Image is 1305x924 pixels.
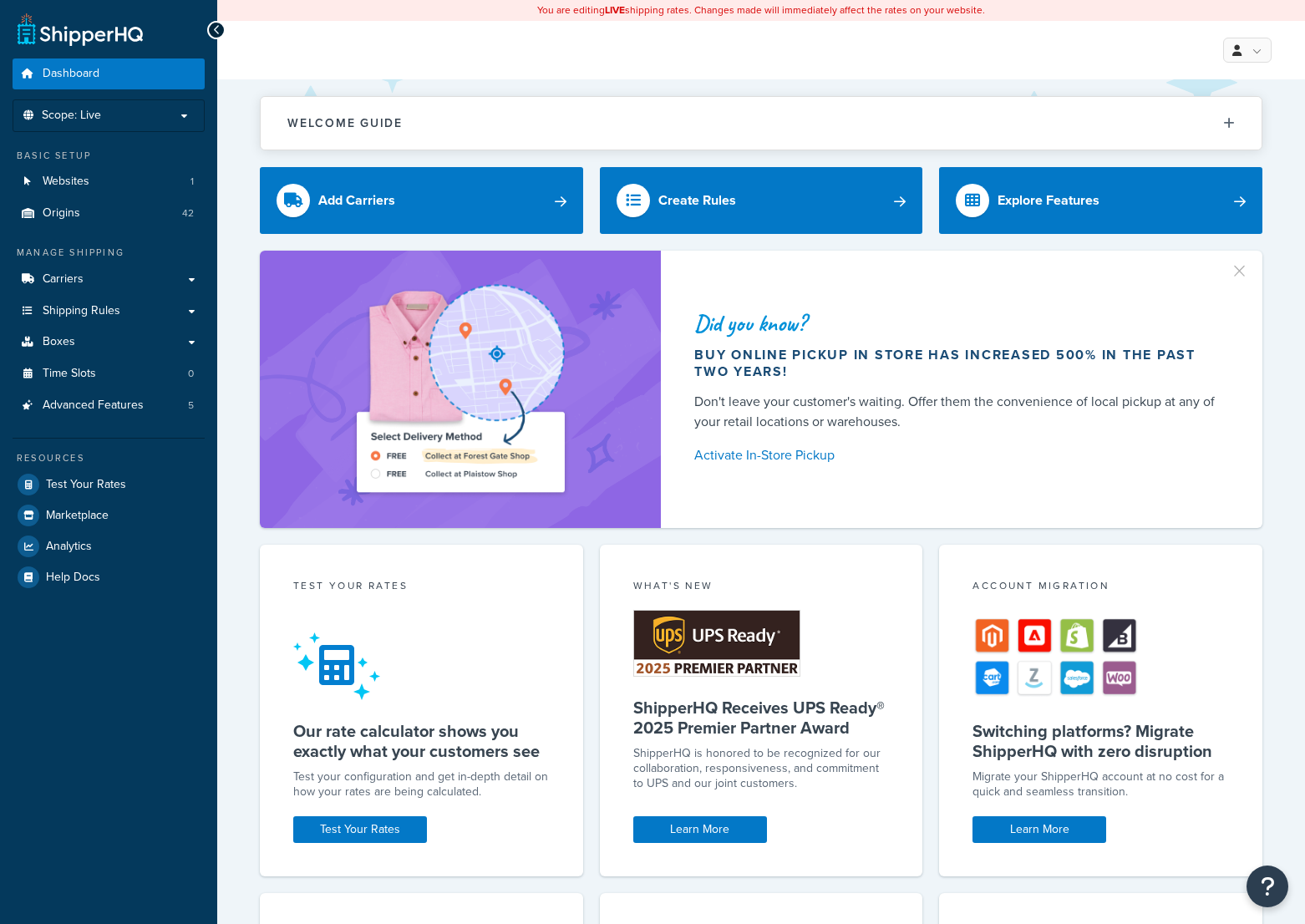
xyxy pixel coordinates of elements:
[43,206,80,221] span: Origins
[13,166,205,197] li: Websites
[633,816,767,843] a: Learn More
[13,198,205,229] a: Origins42
[13,562,205,592] a: Help Docs
[13,264,205,295] a: Carriers
[13,358,205,389] li: Time Slots
[972,769,1229,800] div: Migrate your ShipperHQ account at no cost for a quick and seamless transition.
[600,167,923,234] a: Create Rules
[13,531,205,561] a: Analytics
[972,721,1229,761] h5: Switching platforms? Migrate ShipperHQ with zero disruption
[46,571,100,585] span: Help Docs
[13,327,205,358] a: Boxes
[293,769,550,800] div: Test your configuration and get in-depth detail on how your rates are being calculated.
[694,444,1222,467] a: Activate In-Store Pickup
[261,97,1262,150] button: Welcome Guide
[13,358,205,389] a: Time Slots0
[190,175,194,189] span: 1
[43,175,89,189] span: Websites
[13,58,205,89] a: Dashboard
[182,206,194,221] span: 42
[998,189,1099,212] div: Explore Features
[309,276,612,503] img: ad-shirt-map-b0359fc47e01cab431d101c4b569394f6a03f54285957d908178d52f29eb9668.png
[13,451,205,465] div: Resources
[694,392,1222,432] div: Don't leave your customer's waiting. Offer them the convenience of local pickup at any of your re...
[43,399,144,413] span: Advanced Features
[13,198,205,229] li: Origins
[260,167,583,234] a: Add Carriers
[287,117,403,129] h2: Welcome Guide
[972,578,1229,597] div: Account Migration
[694,347,1222,380] div: Buy online pickup in store has increased 500% in the past two years!
[46,478,126,492] span: Test Your Rates
[42,109,101,123] span: Scope: Live
[43,367,96,381] span: Time Slots
[13,166,205,197] a: Websites1
[43,67,99,81] span: Dashboard
[13,390,205,421] li: Advanced Features
[13,246,205,260] div: Manage Shipping
[13,149,205,163] div: Basic Setup
[1247,866,1288,907] button: Open Resource Center
[13,296,205,327] a: Shipping Rules
[633,698,890,738] h5: ShipperHQ Receives UPS Ready® 2025 Premier Partner Award
[694,312,1222,335] div: Did you know?
[188,399,194,413] span: 5
[188,367,194,381] span: 0
[46,509,109,523] span: Marketplace
[972,816,1106,843] a: Learn More
[293,721,550,761] h5: Our rate calculator shows you exactly what your customers see
[13,500,205,531] a: Marketplace
[43,272,84,287] span: Carriers
[293,578,550,597] div: Test your rates
[13,470,205,500] a: Test Your Rates
[633,578,890,597] div: What's New
[13,390,205,421] a: Advanced Features5
[43,304,120,318] span: Shipping Rules
[605,3,625,18] b: LIVE
[293,816,427,843] a: Test Your Rates
[658,189,736,212] div: Create Rules
[318,189,395,212] div: Add Carriers
[43,335,75,349] span: Boxes
[633,746,890,791] p: ShipperHQ is honored to be recognized for our collaboration, responsiveness, and commitment to UP...
[46,540,92,554] span: Analytics
[939,167,1262,234] a: Explore Features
